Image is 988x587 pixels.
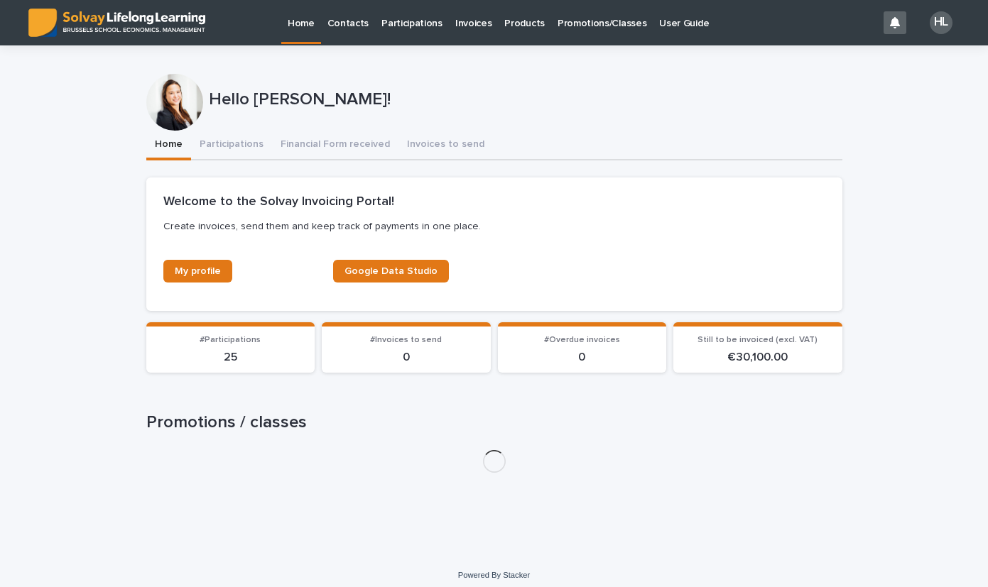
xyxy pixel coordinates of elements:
a: Google Data Studio [333,260,449,282]
p: Create invoices, send them and keep track of payments in one place. [163,220,820,233]
span: #Participations [200,336,261,344]
button: Participations [191,131,272,160]
button: Financial Form received [272,131,398,160]
p: Hello [PERSON_NAME]! [209,89,837,110]
p: € 30,100.00 [682,351,834,364]
span: My profile [175,266,221,276]
button: Home [146,131,191,160]
h2: Welcome to the Solvay Invoicing Portal! [163,194,394,210]
span: #Overdue invoices [544,336,620,344]
p: 25 [155,351,307,364]
a: Powered By Stacker [458,571,530,579]
span: Google Data Studio [344,266,438,276]
p: 0 [330,351,482,364]
div: HL [930,11,952,34]
img: ED0IkcNQHGZZMpCVrDht [28,9,205,37]
h1: Promotions / classes [146,412,842,433]
a: My profile [163,260,232,282]
p: 0 [506,351,658,364]
span: Still to be invoiced (excl. VAT) [697,336,818,344]
button: Invoices to send [398,131,493,160]
span: #Invoices to send [370,336,442,344]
